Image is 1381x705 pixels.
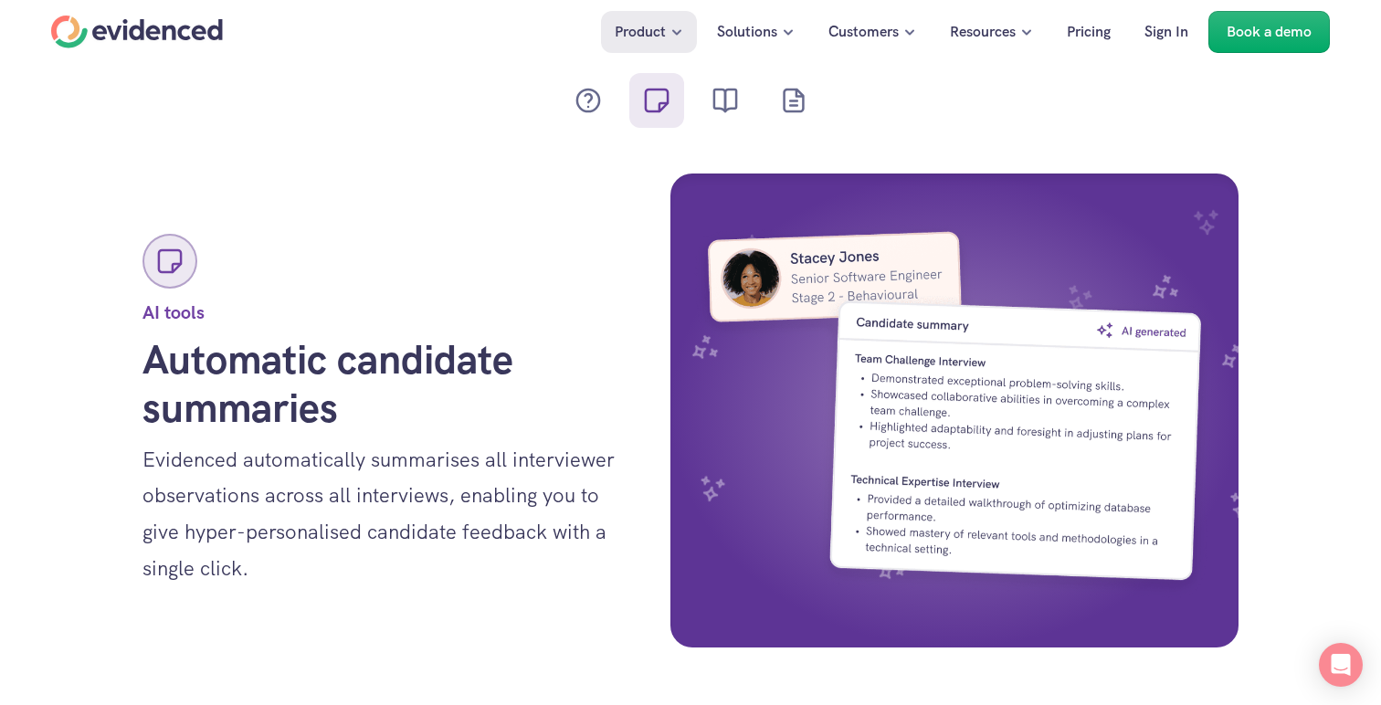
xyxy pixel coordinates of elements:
[717,20,777,44] p: Solutions
[1131,11,1202,53] a: Sign In
[1319,643,1363,687] div: Open Intercom Messenger
[1227,20,1312,44] p: Book a demo
[615,20,666,44] p: Product
[1208,11,1330,53] a: Book a demo
[950,20,1016,44] p: Resources
[1067,20,1111,44] p: Pricing
[142,442,616,586] p: Evidenced automatically summarises all interviewer observations across all interviews, enabling y...
[1053,11,1124,53] a: Pricing
[142,300,205,324] strong: AI tools
[51,16,223,48] a: Home
[828,20,899,44] p: Customers
[1144,20,1188,44] p: Sign In
[689,199,1220,622] img: ""
[142,336,616,433] p: Automatic candidate summaries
